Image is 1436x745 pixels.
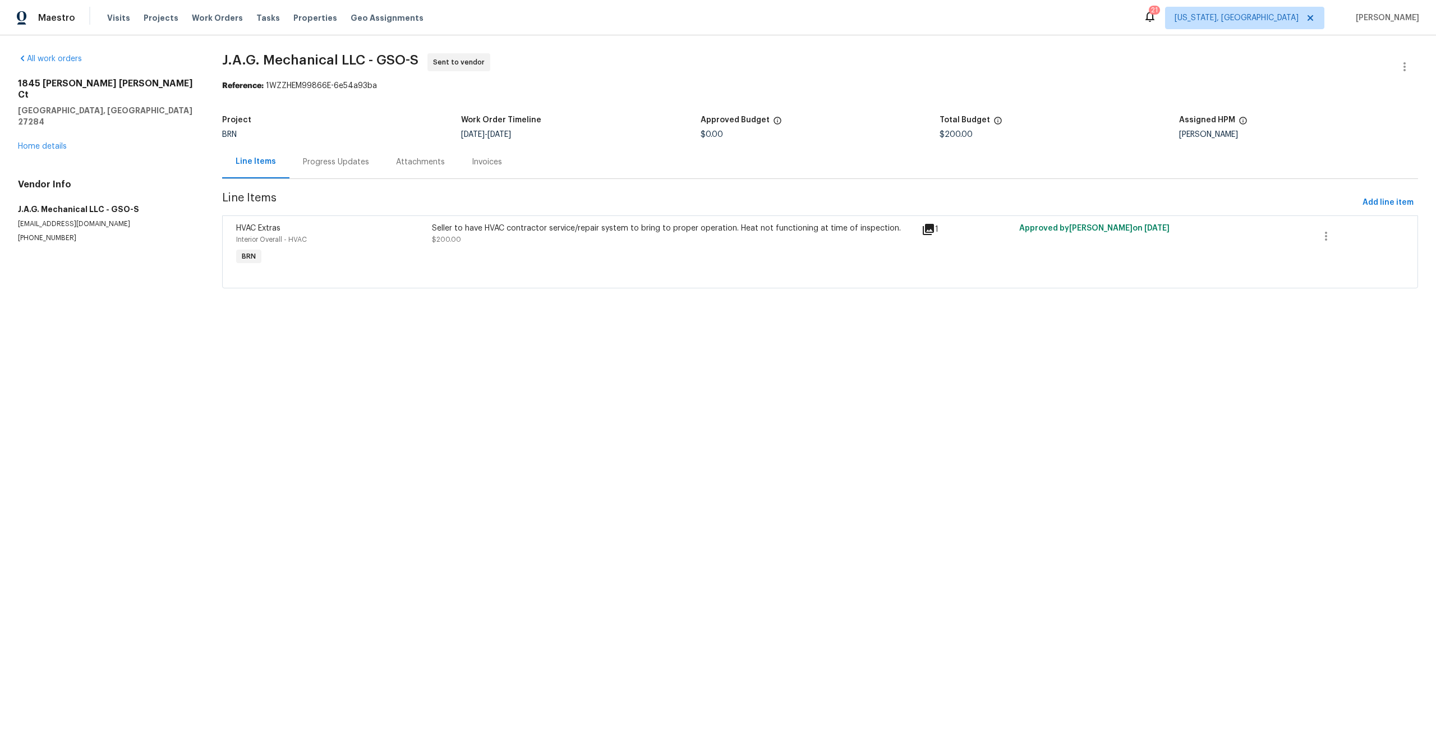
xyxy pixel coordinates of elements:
[1144,224,1170,232] span: [DATE]
[396,157,445,168] div: Attachments
[432,236,461,243] span: $200.00
[236,236,307,243] span: Interior Overall - HVAC
[472,157,502,168] div: Invoices
[461,131,511,139] span: -
[18,219,195,229] p: [EMAIL_ADDRESS][DOMAIN_NAME]
[1175,12,1299,24] span: [US_STATE], [GEOGRAPHIC_DATA]
[236,156,276,167] div: Line Items
[222,80,1418,91] div: 1WZZHEM99866E-6e54a93ba
[222,116,251,124] h5: Project
[351,12,424,24] span: Geo Assignments
[222,82,264,90] b: Reference:
[487,131,511,139] span: [DATE]
[256,14,280,22] span: Tasks
[1151,4,1158,16] div: 21
[303,157,369,168] div: Progress Updates
[432,223,915,234] div: Seller to have HVAC contractor service/repair system to bring to proper operation. Heat not funct...
[222,53,418,67] span: J.A.G. Mechanical LLC - GSO-S
[993,116,1002,131] span: The total cost of line items that have been proposed by Opendoor. This sum includes line items th...
[144,12,178,24] span: Projects
[222,131,237,139] span: BRN
[18,179,195,190] h4: Vendor Info
[701,131,723,139] span: $0.00
[18,105,195,127] h5: [GEOGRAPHIC_DATA], [GEOGRAPHIC_DATA] 27284
[1239,116,1248,131] span: The hpm assigned to this work order.
[461,131,485,139] span: [DATE]
[237,251,260,262] span: BRN
[433,57,489,68] span: Sent to vendor
[18,78,195,100] h2: 1845 [PERSON_NAME] [PERSON_NAME] Ct
[940,131,973,139] span: $200.00
[1358,192,1418,213] button: Add line item
[18,233,195,243] p: [PHONE_NUMBER]
[1179,116,1235,124] h5: Assigned HPM
[38,12,75,24] span: Maestro
[1363,196,1414,210] span: Add line item
[1179,131,1418,139] div: [PERSON_NAME]
[18,55,82,63] a: All work orders
[461,116,541,124] h5: Work Order Timeline
[701,116,770,124] h5: Approved Budget
[107,12,130,24] span: Visits
[773,116,782,131] span: The total cost of line items that have been approved by both Opendoor and the Trade Partner. This...
[1351,12,1419,24] span: [PERSON_NAME]
[236,224,280,232] span: HVAC Extras
[922,223,1012,236] div: 1
[222,192,1358,213] span: Line Items
[940,116,990,124] h5: Total Budget
[1019,224,1170,232] span: Approved by [PERSON_NAME] on
[192,12,243,24] span: Work Orders
[18,142,67,150] a: Home details
[293,12,337,24] span: Properties
[18,204,195,215] h5: J.A.G. Mechanical LLC - GSO-S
